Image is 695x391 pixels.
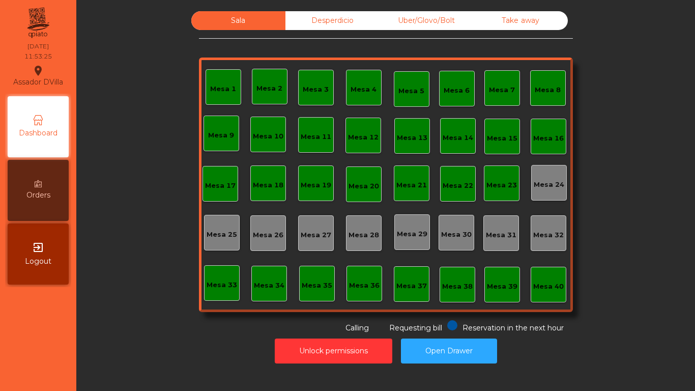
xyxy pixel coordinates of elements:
div: Mesa 36 [349,281,380,291]
div: Sala [191,11,285,30]
div: Mesa 27 [301,230,331,240]
div: Mesa 14 [443,133,473,143]
button: Unlock permissions [275,339,392,364]
span: Logout [25,256,51,267]
div: [DATE] [27,42,49,51]
div: Mesa 3 [303,85,329,95]
div: Mesa 30 [441,230,472,240]
div: Mesa 7 [489,85,515,95]
div: Mesa 28 [349,230,379,240]
div: Mesa 37 [396,281,427,291]
div: Mesa 22 [443,181,473,191]
div: Mesa 6 [444,86,470,96]
div: Mesa 23 [486,180,517,190]
span: Requesting bill [389,323,442,332]
div: Mesa 32 [533,230,564,240]
span: Dashboard [19,128,57,138]
div: Mesa 40 [533,282,564,292]
div: Mesa 1 [210,84,236,94]
img: qpiato [25,5,50,41]
div: Mesa 25 [207,230,237,240]
div: Mesa 12 [348,132,379,143]
i: exit_to_app [32,241,44,254]
div: Mesa 15 [487,133,517,144]
div: Mesa 29 [397,229,427,239]
div: Mesa 2 [256,83,282,94]
div: Mesa 24 [534,180,564,190]
div: Mesa 5 [398,86,424,96]
div: Desperdicio [285,11,380,30]
div: Mesa 38 [442,282,473,292]
div: Mesa 17 [205,181,236,191]
span: Orders [26,190,50,201]
div: Mesa 33 [207,280,237,290]
div: Mesa 4 [351,85,377,95]
div: Mesa 31 [486,230,516,240]
div: Mesa 18 [253,180,283,190]
div: Mesa 26 [253,230,283,240]
div: Mesa 35 [302,281,332,291]
div: Mesa 11 [301,132,331,142]
button: Open Drawer [401,339,497,364]
div: Mesa 13 [397,133,427,143]
span: Reservation in the next hour [462,323,564,332]
span: Calling [345,323,369,332]
div: Mesa 16 [533,133,564,144]
div: Mesa 10 [253,131,283,142]
div: Mesa 20 [349,181,379,191]
div: Uber/Glovo/Bolt [380,11,474,30]
div: Mesa 19 [301,180,331,190]
div: Mesa 34 [254,281,284,291]
div: Mesa 8 [535,85,561,95]
div: Mesa 9 [208,130,234,141]
i: location_on [32,65,44,77]
div: Assador DVilla [13,63,63,89]
div: Take away [474,11,568,30]
div: Mesa 39 [487,282,517,292]
div: Mesa 21 [396,180,427,190]
div: 11:53:25 [24,52,52,61]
